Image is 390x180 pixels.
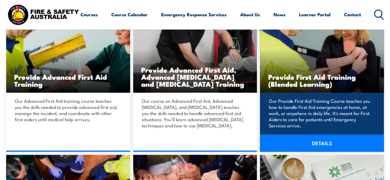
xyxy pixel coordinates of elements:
[260,23,384,93] a: Provide First Aid Training (Blended Learning)
[240,7,260,22] a: About Us
[141,66,249,87] h3: Provide Advanced First Aid, Advanced [MEDICAL_DATA] and [MEDICAL_DATA] Training
[15,98,120,122] p: Our Advanced First Aid training course teaches you the skills needed to provide advanced first ai...
[133,23,257,93] a: Provide Advanced First Aid, Advanced [MEDICAL_DATA] and [MEDICAL_DATA] Training
[299,7,330,22] a: Learner Portal
[80,7,98,22] a: Courses
[6,23,130,93] img: Provide Advanced First Aid
[111,7,148,22] a: Course Calendar
[133,23,257,93] img: Provide Advanced First Aid, Advanced Resuscitation and Oxygen Therapy Training
[269,98,373,129] p: Our Provide First Aid Training Course teaches you how to handle First Aid emergencies at home, at...
[344,7,361,22] a: Contact
[142,98,247,129] p: Our course on Advanced First Aid, Advanced [MEDICAL_DATA], and [MEDICAL_DATA] teaches you the ski...
[6,23,130,93] a: Provide Advanced First Aid Training
[273,7,285,22] a: News
[161,7,227,22] a: Emergency Response Services
[260,134,384,152] a: DETAILS
[14,73,122,87] h3: Provide Advanced First Aid Training
[268,73,376,87] h3: Provide First Aid Training (Blended Learning)
[260,23,384,93] img: Provide First Aid (Blended Learning)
